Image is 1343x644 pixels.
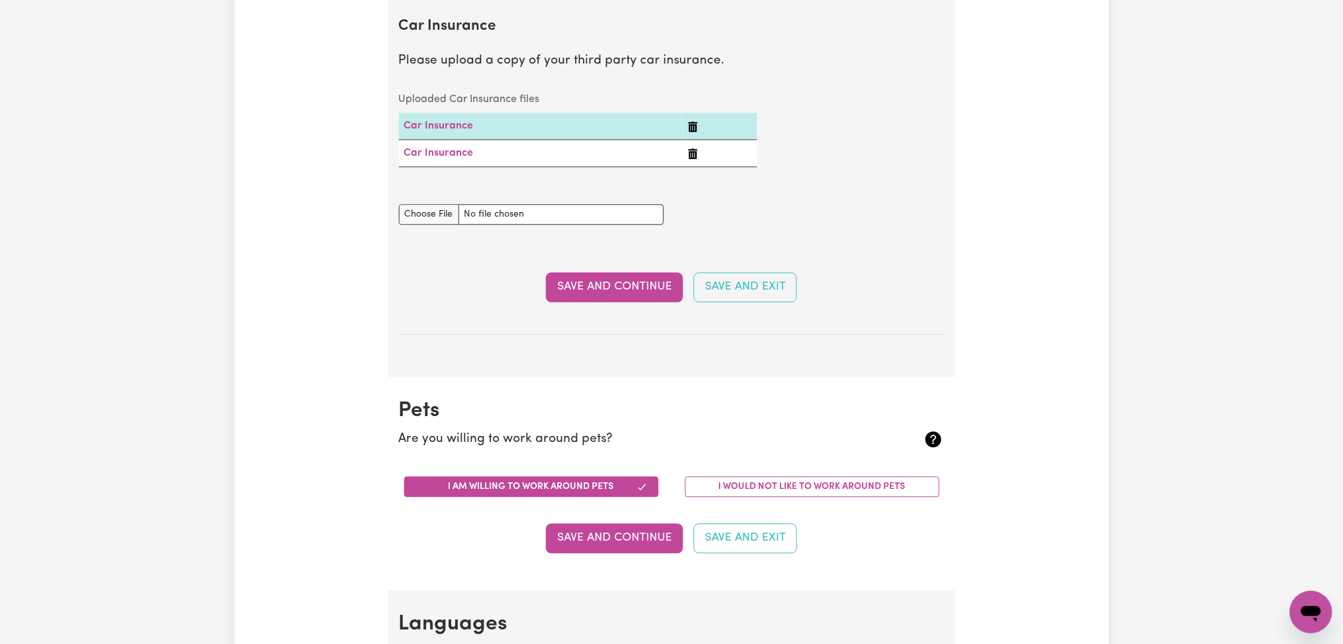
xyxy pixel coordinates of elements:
[399,430,854,449] p: Are you willing to work around pets?
[694,523,797,553] button: Save and Exit
[1290,591,1332,633] iframe: Button to launch messaging window
[694,272,797,301] button: Save and Exit
[685,476,940,497] button: I would not like to work around pets
[688,145,698,161] button: Delete Car Insurance
[546,523,683,553] button: Save and Continue
[688,118,698,134] button: Delete Car Insurance
[399,86,757,113] caption: Uploaded Car Insurance files
[404,121,474,131] a: Car Insurance
[404,476,659,497] button: I am willing to work around pets
[546,272,683,301] button: Save and Continue
[399,18,945,36] h2: Car Insurance
[399,398,945,423] h2: Pets
[399,52,945,71] p: Please upload a copy of your third party car insurance.
[399,612,945,637] h2: Languages
[404,148,474,158] a: Car Insurance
